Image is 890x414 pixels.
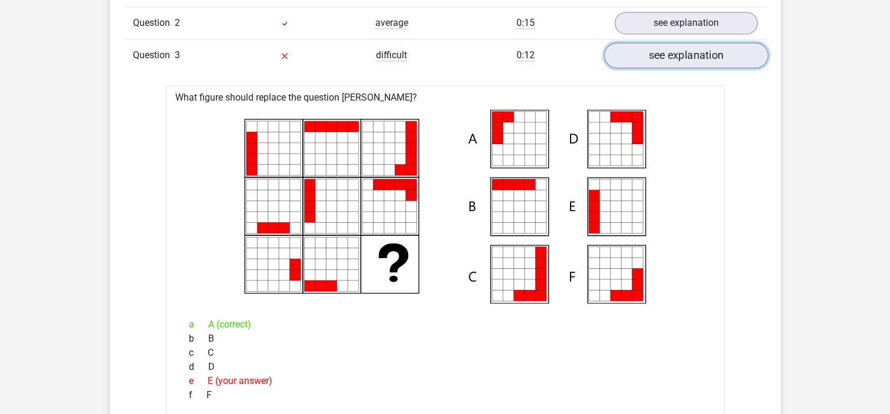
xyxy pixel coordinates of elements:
[189,388,206,402] span: f
[180,388,711,402] div: F
[189,346,208,360] span: c
[516,49,535,61] span: 0:12
[133,16,175,30] span: Question
[133,48,175,62] span: Question
[376,49,407,61] span: difficult
[175,17,180,28] span: 2
[189,332,208,346] span: b
[516,17,535,29] span: 0:15
[180,360,711,374] div: D
[189,318,208,332] span: a
[180,332,711,346] div: B
[175,49,180,61] span: 3
[180,374,711,388] div: E (your answer)
[180,346,711,360] div: C
[615,12,758,34] a: see explanation
[189,374,208,388] span: e
[604,42,768,68] a: see explanation
[180,318,711,332] div: A (correct)
[375,17,408,29] span: average
[189,360,208,374] span: d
